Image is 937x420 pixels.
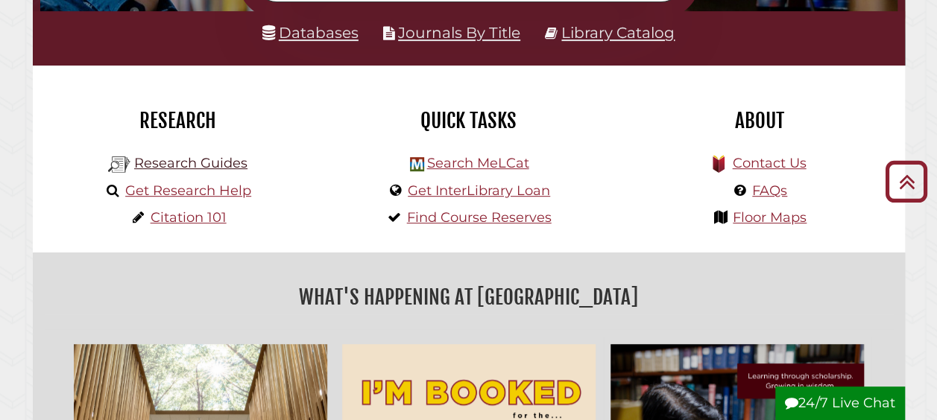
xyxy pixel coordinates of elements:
[625,108,894,133] h2: About
[44,280,894,314] h2: What's Happening at [GEOGRAPHIC_DATA]
[151,209,227,226] a: Citation 101
[408,182,550,199] a: Get InterLibrary Loan
[426,155,529,171] a: Search MeLCat
[398,24,520,42] a: Journals By Title
[262,24,359,42] a: Databases
[44,108,312,133] h2: Research
[561,24,675,42] a: Library Catalog
[880,169,933,194] a: Back to Top
[752,182,787,199] a: FAQs
[410,157,424,171] img: Hekman Library Logo
[125,182,251,199] a: Get Research Help
[407,209,552,226] a: Find Course Reserves
[134,155,247,171] a: Research Guides
[733,209,807,226] a: Floor Maps
[335,108,603,133] h2: Quick Tasks
[732,155,806,171] a: Contact Us
[108,153,130,176] img: Hekman Library Logo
